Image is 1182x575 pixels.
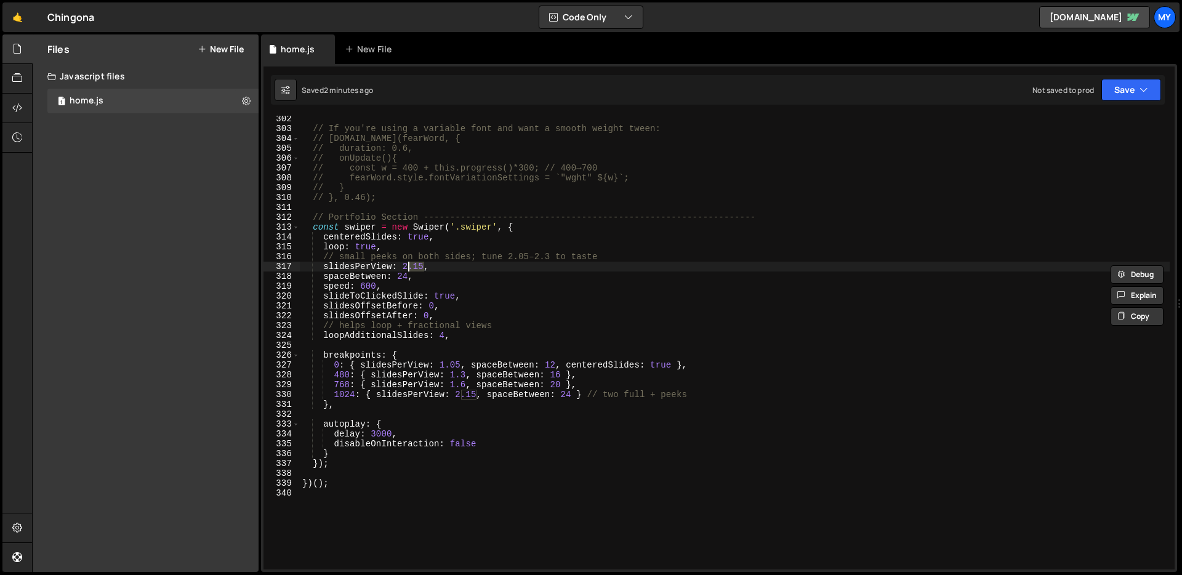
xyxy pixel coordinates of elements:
div: 318 [263,271,300,281]
div: 316 [263,252,300,262]
h2: Files [47,42,70,56]
div: 315 [263,242,300,252]
div: New File [345,43,396,55]
div: 311 [263,203,300,212]
div: 307 [263,163,300,173]
div: 308 [263,173,300,183]
div: 313 [263,222,300,232]
div: 333 [263,419,300,429]
a: [DOMAIN_NAME] [1039,6,1150,28]
div: Not saved to prod [1032,85,1094,95]
button: Explain [1111,286,1164,305]
div: 320 [263,291,300,301]
button: New File [198,44,244,54]
div: 334 [263,429,300,439]
div: 321 [263,301,300,311]
button: Code Only [539,6,643,28]
div: Chingona [47,10,94,25]
div: 309 [263,183,300,193]
div: 310 [263,193,300,203]
a: 🤙 [2,2,33,32]
button: Debug [1111,265,1164,284]
div: Saved [302,85,373,95]
div: 326 [263,350,300,360]
div: 327 [263,360,300,370]
div: home.js [70,95,103,107]
div: 302 [263,114,300,124]
div: 2 minutes ago [324,85,373,95]
div: 338 [263,468,300,478]
div: 322 [263,311,300,321]
button: Save [1101,79,1161,101]
div: home.js [281,43,315,55]
div: 319 [263,281,300,291]
div: 328 [263,370,300,380]
div: 317 [263,262,300,271]
div: 325 [263,340,300,350]
div: 312 [263,212,300,222]
a: My [1154,6,1176,28]
div: 340 [263,488,300,498]
div: 329 [263,380,300,390]
div: Javascript files [33,64,259,89]
div: 331 [263,400,300,409]
div: 324 [263,331,300,340]
div: 303 [263,124,300,134]
div: 339 [263,478,300,488]
div: 314 [263,232,300,242]
div: 306 [263,153,300,163]
div: 336 [263,449,300,459]
div: 323 [263,321,300,331]
button: Copy [1111,307,1164,326]
div: 337 [263,459,300,468]
div: 304 [263,134,300,143]
div: 330 [263,390,300,400]
span: 1 [58,97,65,107]
div: 305 [263,143,300,153]
div: 16722/45723.js [47,89,259,113]
div: 335 [263,439,300,449]
div: 332 [263,409,300,419]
